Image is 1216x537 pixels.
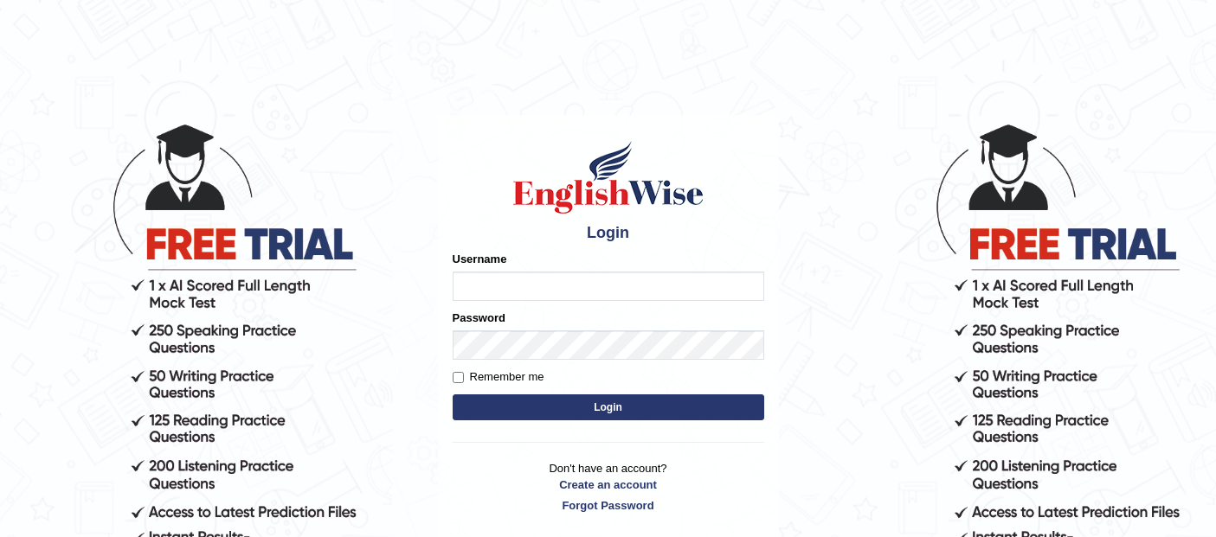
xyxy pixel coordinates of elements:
p: Don't have an account? [453,460,764,514]
label: Username [453,251,507,267]
a: Create an account [453,476,764,493]
input: Remember me [453,372,464,383]
label: Remember me [453,368,544,386]
a: Forgot Password [453,497,764,514]
h4: Login [453,225,764,242]
img: Logo of English Wise sign in for intelligent practice with AI [510,138,707,216]
button: Login [453,394,764,420]
label: Password [453,310,505,326]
